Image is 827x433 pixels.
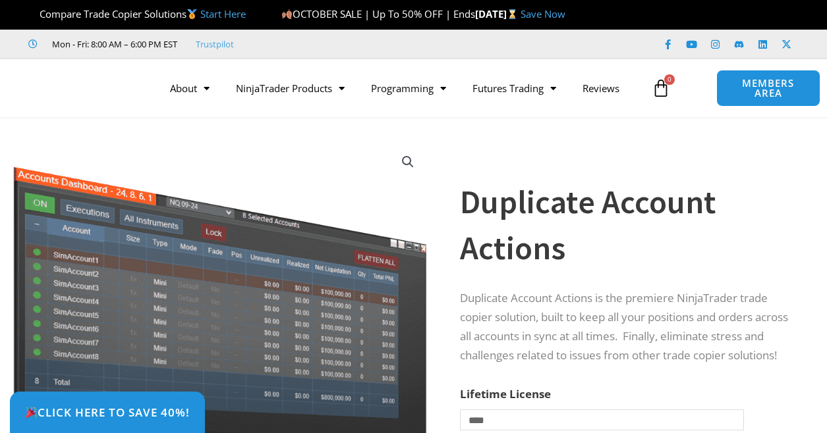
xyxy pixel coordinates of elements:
[200,7,246,20] a: Start Here
[459,73,569,103] a: Futures Trading
[281,7,475,20] span: OCTOBER SALE | Up To 50% OFF | Ends
[507,9,517,19] img: ⌛
[29,9,39,19] img: 🏆
[521,7,565,20] a: Save Now
[358,73,459,103] a: Programming
[28,7,246,20] span: Compare Trade Copier Solutions
[460,179,794,271] h1: Duplicate Account Actions
[632,69,690,107] a: 0
[460,386,551,401] label: Lifetime License
[25,407,190,418] span: Click Here to save 40%!
[282,9,292,19] img: 🍂
[157,73,645,103] nav: Menu
[49,36,177,52] span: Mon - Fri: 8:00 AM – 6:00 PM EST
[10,392,205,433] a: 🎉Click Here to save 40%!
[460,289,794,365] p: Duplicate Account Actions is the premiere NinjaTrader trade copier solution, built to keep all yo...
[187,9,197,19] img: 🥇
[569,73,633,103] a: Reviews
[730,78,807,98] span: MEMBERS AREA
[223,73,358,103] a: NinjaTrader Products
[475,7,521,20] strong: [DATE]
[26,407,37,418] img: 🎉
[12,64,154,112] img: LogoAI | Affordable Indicators – NinjaTrader
[664,74,675,85] span: 0
[396,150,420,174] a: View full-screen image gallery
[157,73,223,103] a: About
[196,36,234,52] a: Trustpilot
[716,70,820,107] a: MEMBERS AREA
